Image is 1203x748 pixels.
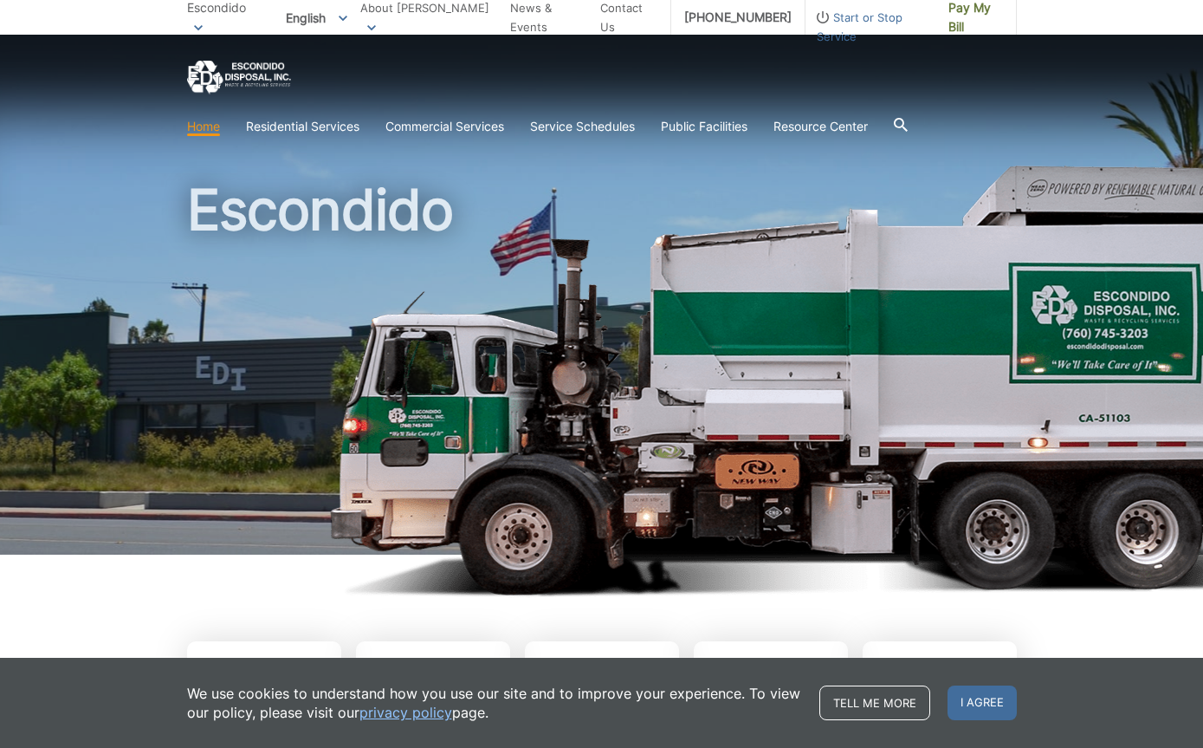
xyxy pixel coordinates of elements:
[187,684,802,722] p: We use cookies to understand how you use our site and to improve your experience. To view our pol...
[819,686,930,720] a: Tell me more
[246,117,359,136] a: Residential Services
[661,117,747,136] a: Public Facilities
[187,61,291,94] a: EDCD logo. Return to the homepage.
[773,117,868,136] a: Resource Center
[385,117,504,136] a: Commercial Services
[948,686,1017,720] span: I agree
[359,703,452,722] a: privacy policy
[187,182,1017,563] h1: Escondido
[187,117,220,136] a: Home
[530,117,635,136] a: Service Schedules
[273,3,360,32] span: English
